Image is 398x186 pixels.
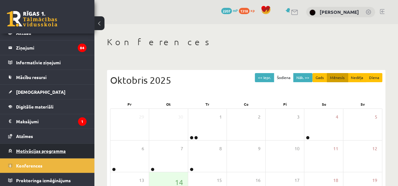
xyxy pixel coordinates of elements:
[294,145,299,152] span: 10
[107,37,385,47] h1: Konferences
[78,44,87,52] i: 84
[297,114,299,120] span: 3
[8,70,87,84] a: Mācību resursi
[255,73,274,82] button: << Iepr.
[343,100,382,109] div: Sv
[219,145,222,152] span: 8
[78,117,87,126] i: 1
[294,177,299,184] span: 17
[233,8,238,13] span: mP
[16,133,33,139] span: Atzīmes
[8,158,87,173] a: Konferences
[16,89,65,95] span: [DEMOGRAPHIC_DATA]
[181,145,183,152] span: 7
[320,9,359,15] a: [PERSON_NAME]
[8,99,87,114] a: Digitālie materiāli
[239,8,258,13] a: 1318 xp
[250,8,255,13] span: xp
[327,73,348,82] button: Mēnesis
[110,100,149,109] div: Pr
[16,104,53,109] span: Digitālie materiāli
[372,145,377,152] span: 12
[333,145,338,152] span: 11
[312,73,327,82] button: Gads
[178,114,183,120] span: 30
[221,8,238,13] a: 2207 mP
[110,73,382,87] div: Oktobris 2025
[239,8,249,14] span: 1318
[366,73,382,82] button: Diena
[274,73,294,82] button: Šodiena
[258,114,261,120] span: 2
[8,129,87,143] a: Atzīmes
[372,177,377,184] span: 19
[348,73,366,82] button: Nedēļa
[8,40,87,55] a: Ziņojumi84
[188,100,227,109] div: Tr
[221,8,232,14] span: 2207
[309,9,316,16] img: Gabriela Kozlova
[336,114,338,120] span: 4
[8,114,87,129] a: Maksājumi1
[305,100,344,109] div: Se
[293,73,312,82] button: Nāk. >>
[16,114,87,129] legend: Maksājumi
[258,145,261,152] span: 9
[333,177,338,184] span: 18
[266,100,305,109] div: Pi
[142,145,144,152] span: 6
[217,177,222,184] span: 15
[16,55,87,70] legend: Informatīvie ziņojumi
[16,148,66,154] span: Motivācijas programma
[375,114,377,120] span: 5
[139,114,144,120] span: 29
[227,100,266,109] div: Ce
[16,163,42,168] span: Konferences
[139,177,144,184] span: 13
[8,85,87,99] a: [DEMOGRAPHIC_DATA]
[8,144,87,158] a: Motivācijas programma
[219,114,222,120] span: 1
[149,100,188,109] div: Ot
[7,11,57,27] a: Rīgas 1. Tālmācības vidusskola
[16,178,71,183] span: Proktoringa izmēģinājums
[255,177,261,184] span: 16
[16,74,47,80] span: Mācību resursi
[8,55,87,70] a: Informatīvie ziņojumi
[16,40,87,55] legend: Ziņojumi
